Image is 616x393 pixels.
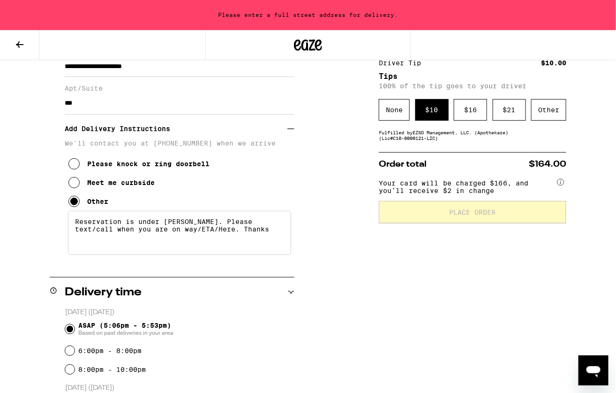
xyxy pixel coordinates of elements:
[78,366,146,373] label: 8:00pm - 10:00pm
[65,308,294,317] p: [DATE] ([DATE])
[578,355,608,385] iframe: Button to launch messaging window
[68,192,108,211] button: Other
[529,160,566,169] span: $164.00
[87,198,108,205] div: Other
[87,179,155,186] div: Meet me curbside
[379,99,410,121] div: None
[454,99,487,121] div: $ 16
[65,139,294,147] p: We'll contact you at [PHONE_NUMBER] when we arrive
[78,322,173,337] span: ASAP (5:06pm - 5:53pm)
[78,347,142,354] label: 6:00pm - 8:00pm
[68,154,210,173] button: Please knock or ring doorbell
[65,85,294,92] label: Apt/Suite
[379,130,566,141] div: Fulfilled by EZSD Management, LLC. (Apothekare) (Lic# C10-0000121-LIC )
[87,160,210,168] div: Please knock or ring doorbell
[379,160,427,169] span: Order total
[493,99,526,121] div: $ 21
[450,209,496,216] span: Place Order
[541,60,566,66] div: $10.00
[379,201,566,223] button: Place Order
[379,73,566,80] h5: Tips
[65,384,294,393] p: [DATE] ([DATE])
[379,60,428,66] div: Driver Tip
[68,173,155,192] button: Meet me curbside
[415,99,449,121] div: $ 10
[379,176,555,194] span: Your card will be charged $166, and you’ll receive $2 in change
[65,287,142,298] h2: Delivery time
[65,118,287,139] h3: Add Delivery Instructions
[78,329,173,337] span: Based on past deliveries in your area
[379,82,566,90] p: 100% of the tip goes to your driver
[531,99,566,121] div: Other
